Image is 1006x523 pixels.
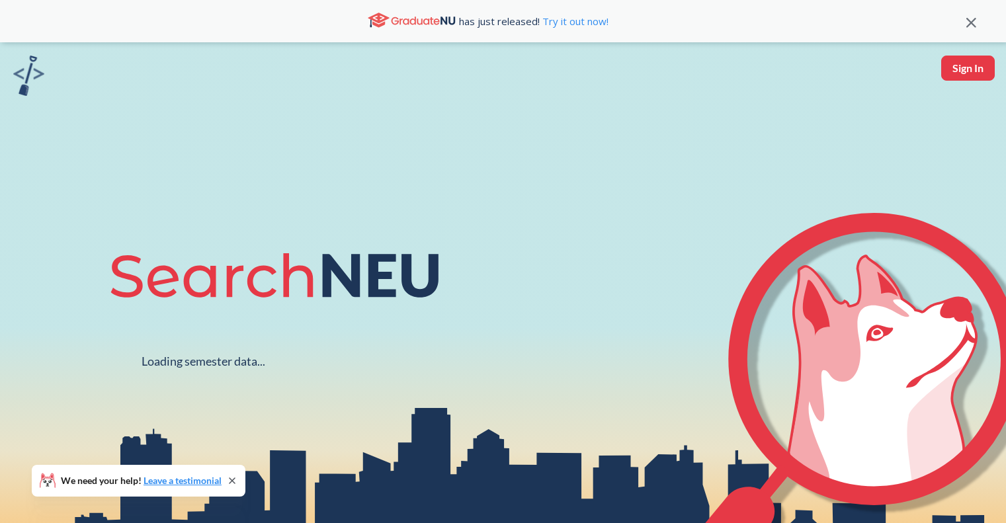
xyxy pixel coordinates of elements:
[941,56,995,81] button: Sign In
[144,475,222,486] a: Leave a testimonial
[459,14,608,28] span: has just released!
[142,354,265,369] div: Loading semester data...
[13,56,44,96] img: sandbox logo
[61,476,222,485] span: We need your help!
[540,15,608,28] a: Try it out now!
[13,56,44,100] a: sandbox logo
